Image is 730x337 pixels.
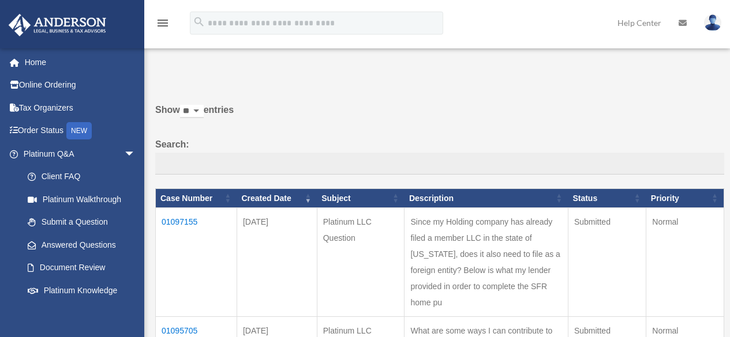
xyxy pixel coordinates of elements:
img: User Pic [704,14,721,31]
span: arrow_drop_down [124,142,147,166]
a: Submit a Question [16,211,147,234]
th: Description: activate to sort column ascending [405,188,568,208]
td: 01097155 [156,208,237,317]
img: Anderson Advisors Platinum Portal [5,14,110,36]
a: Home [8,51,153,74]
th: Case Number: activate to sort column ascending [156,188,237,208]
a: Tax Organizers [8,96,153,119]
a: Platinum Q&Aarrow_drop_down [8,142,147,165]
td: [DATE] [237,208,317,317]
a: Online Ordering [8,74,153,97]
div: NEW [66,122,92,139]
select: Showentries [180,105,204,118]
label: Search: [155,137,724,175]
td: Platinum LLC Question [317,208,405,317]
td: Submitted [568,208,646,317]
i: menu [156,16,170,30]
a: Client FAQ [16,165,147,188]
th: Status: activate to sort column ascending [568,188,646,208]
input: Search: [155,153,724,175]
i: search [193,16,205,28]
th: Subject: activate to sort column ascending [317,188,405,208]
a: Platinum Knowledge Room [16,279,147,316]
a: Platinum Walkthrough [16,188,147,211]
th: Created Date: activate to sort column ascending [237,188,317,208]
label: Show entries [155,102,724,130]
td: Since my Holding company has already filed a member LLC in the state of [US_STATE], does it also ... [405,208,568,317]
a: menu [156,20,170,30]
a: Answered Questions [16,233,141,256]
a: Order StatusNEW [8,119,153,143]
th: Priority: activate to sort column ascending [646,188,724,208]
td: Normal [646,208,724,317]
a: Document Review [16,256,147,279]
